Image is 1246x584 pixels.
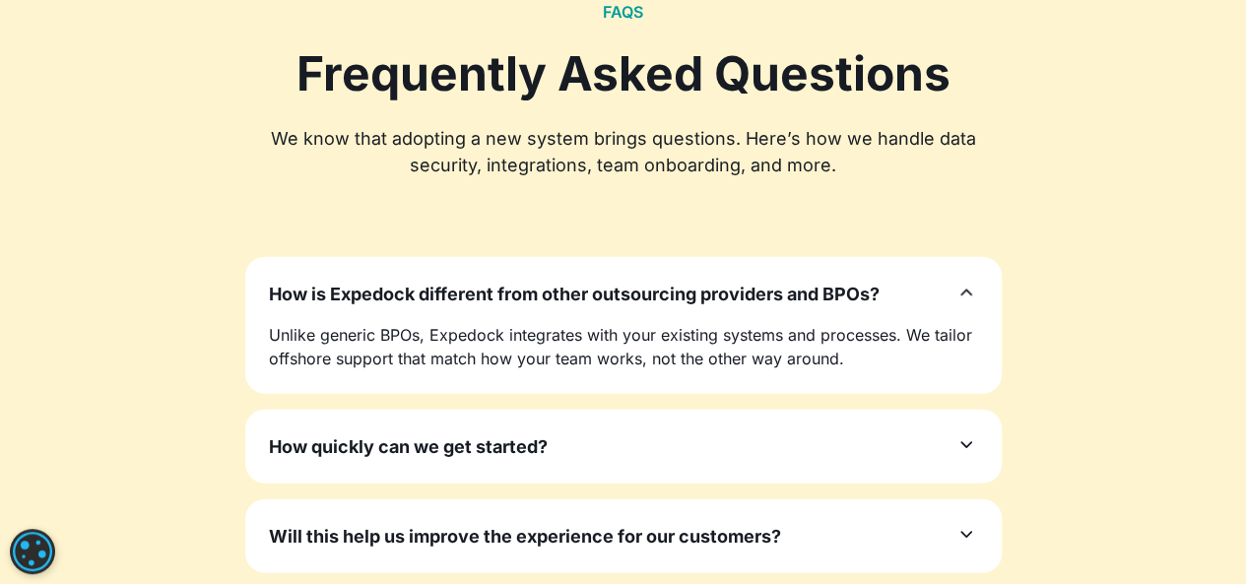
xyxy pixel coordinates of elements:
div: We know that adopting a new system brings questions. Here’s how we handle data security, integrat... [245,125,1002,178]
h3: How quickly can we get started? [269,433,548,460]
iframe: Chat Widget [918,371,1246,584]
h2: FAQS [603,3,643,22]
p: Unlike generic BPOs, Expedock integrates with your existing systems and processes. We tailor offs... [269,323,978,370]
div: Frequently Asked Questions [245,45,1002,102]
h3: How is Expedock different from other outsourcing providers and BPOs? [269,281,880,307]
h3: Will this help us improve the experience for our customers? [269,523,781,550]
